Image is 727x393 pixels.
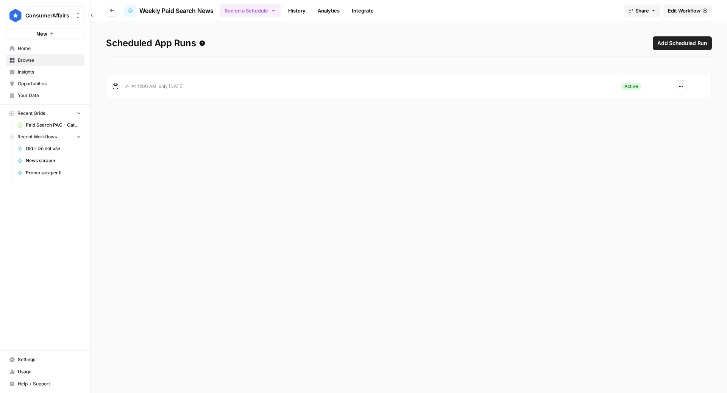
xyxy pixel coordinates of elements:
[14,119,84,131] a: Paid Search PAC - Categories
[18,69,81,75] span: Insights
[6,54,84,66] a: Browse
[6,366,84,378] a: Usage
[621,83,641,90] div: Active
[663,5,712,17] a: Edit Workflow
[6,78,84,90] a: Opportunities
[9,9,22,22] img: ConsumerAffairs Logo
[653,36,712,50] button: Add Scheduled Run
[6,28,84,39] button: New
[18,80,81,87] span: Opportunities
[17,110,45,117] span: Recent Grids
[6,6,84,25] button: Workspace: ConsumerAffairs
[26,145,81,152] span: Old - Do not use
[18,380,81,387] span: Help + Support
[313,5,344,17] a: Analytics
[124,5,214,17] a: Weekly Paid Search News
[18,368,81,375] span: Usage
[18,57,81,64] span: Browse
[36,30,47,38] span: New
[26,122,81,128] span: Paid Search PAC - Categories
[26,169,81,176] span: Promo scraper II
[284,5,310,17] a: History
[635,7,649,14] span: Share
[18,92,81,99] span: Your Data
[6,378,84,390] button: Help + Support
[6,131,84,142] button: Recent Workflows
[25,12,71,19] span: ConsumerAffairs
[6,66,84,78] a: Insights
[657,39,707,47] span: Add Scheduled Run
[14,167,84,179] a: Promo scraper II
[14,142,84,155] a: Old - Do not use
[6,108,84,119] button: Recent Grids
[125,83,184,90] p: At 11:00 AM, only [DATE]
[18,45,81,52] span: Home
[6,42,84,55] a: Home
[624,5,660,17] button: Share
[106,37,205,49] span: Scheduled App Runs
[26,157,81,164] span: News scraper
[18,356,81,363] span: Settings
[668,7,700,14] span: Edit Workflow
[139,6,214,15] span: Weekly Paid Search News
[14,155,84,167] a: News scraper
[6,89,84,102] a: Your Data
[347,5,378,17] a: Integrate
[6,354,84,366] a: Settings
[220,4,281,17] button: Run on a Schedule
[17,133,57,140] span: Recent Workflows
